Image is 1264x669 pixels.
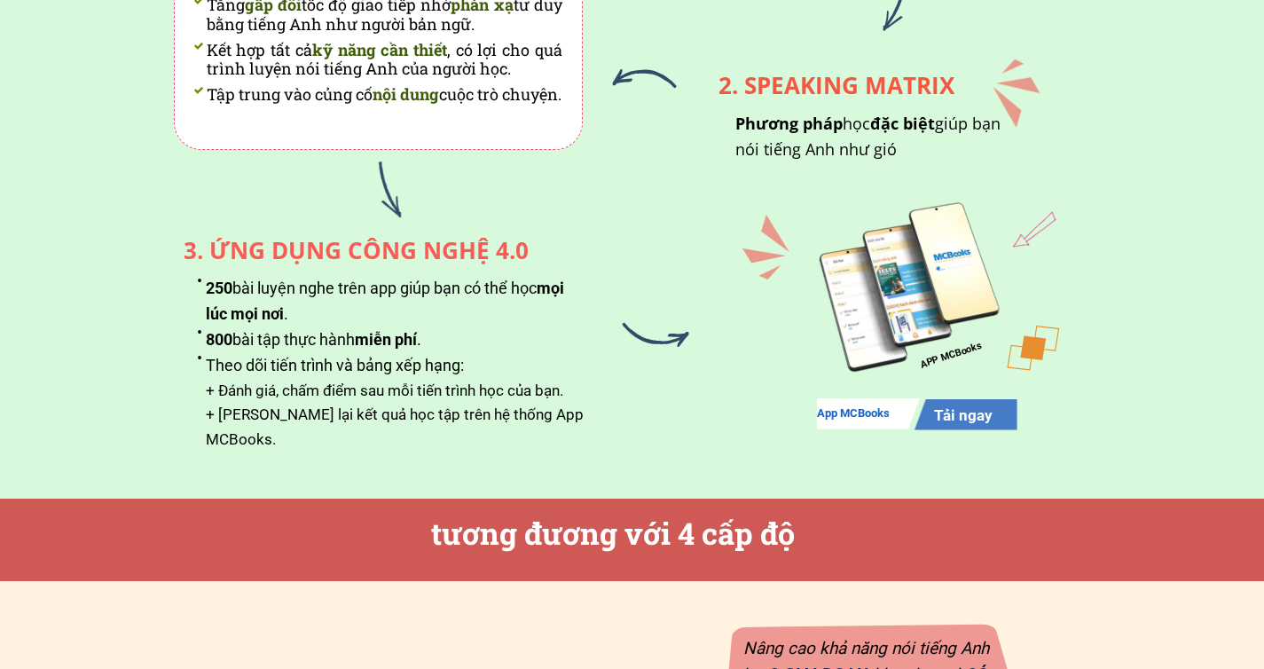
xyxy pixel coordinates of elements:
[735,111,1001,162] div: học giúp bạn nói tiếng Anh như gió
[431,509,795,557] b: tương đương với 4 cấp độ
[735,113,843,134] span: Phương pháp
[197,353,583,379] li: Theo dõi tiến trình và bảng xếp hạng:
[703,72,954,99] div: 2. SPEAKING MATRIX
[373,83,439,105] span: nội dung
[197,327,583,353] li: bài tập thực hành .
[206,330,232,349] span: 800
[206,279,564,323] span: mọi lúc mọi nơi
[206,379,624,476] div: + Đánh giá, chấm điểm sau mỗi tiến trình học của bạn. + [PERSON_NAME] lại kết quả học tập trên hệ...
[870,113,935,134] span: đặc biệt
[206,279,232,297] span: 250
[934,404,1061,428] h3: Tải ngay
[146,237,529,264] div: 3. ỨNG DỤNG CÔNG NGHỆ 4.0
[355,330,417,349] span: miễn phí
[817,405,944,423] h3: App MCBooks
[193,41,562,85] li: Kết hợp tất cả , có lợi cho quá trình luyện nói tiếng Anh của người học.
[193,85,562,105] li: Tập trung vào củng cố cuộc trò chuyện.
[312,39,447,60] span: kỹ năng cần thiết
[197,276,583,327] li: bài luyện nghe trên app giúp bạn có thể học .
